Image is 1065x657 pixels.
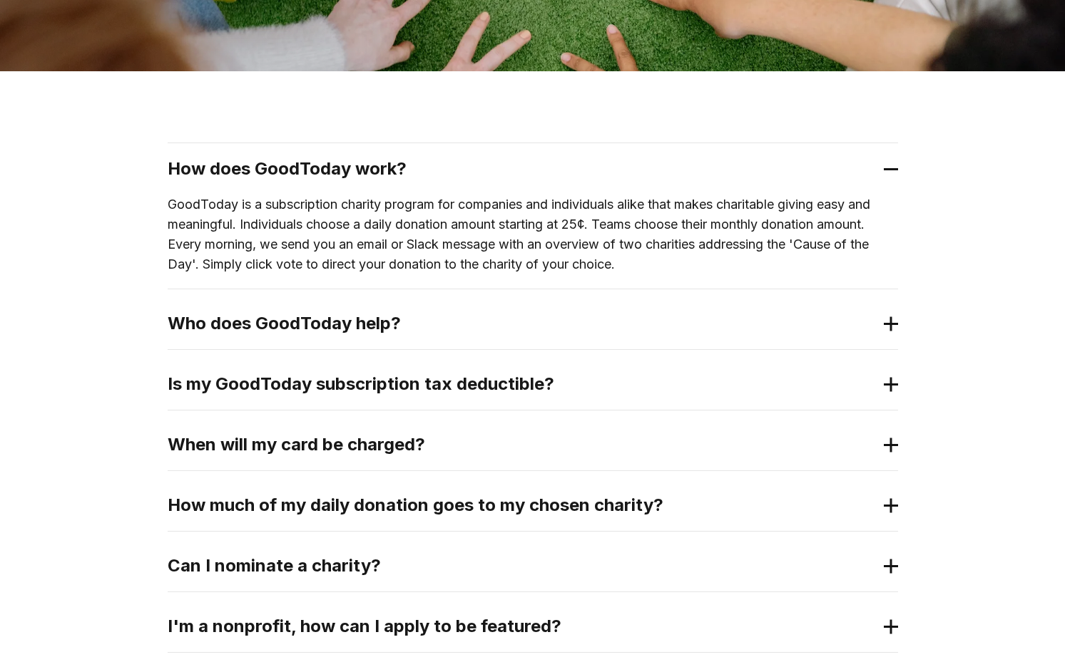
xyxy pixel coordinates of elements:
[168,157,875,180] h2: How does GoodToday work?
[168,373,875,395] h2: Is my GoodToday subscription tax deductible?
[168,195,898,274] p: GoodToday is a subscription charity program for companies and individuals alike that makes charit...
[168,312,875,335] h2: Who does GoodToday help?
[168,494,875,517] h2: How much of my daily donation goes to my chosen charity?
[168,554,875,577] h2: Can I nominate a charity?
[168,433,875,456] h2: When will my card be charged?
[168,615,875,638] h2: I'm a nonprofit, how can I apply to be featured?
